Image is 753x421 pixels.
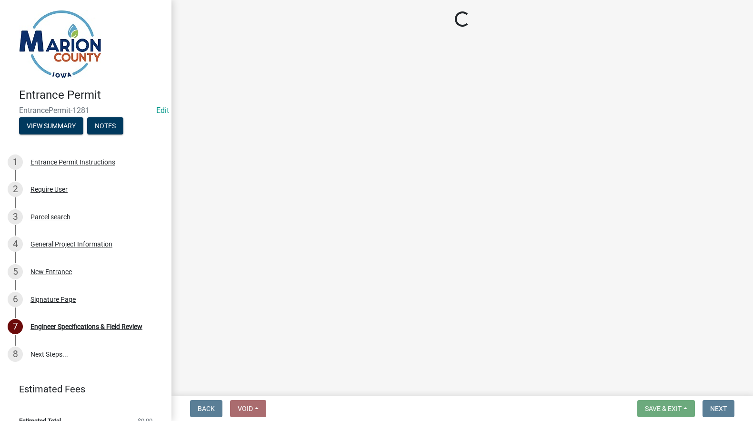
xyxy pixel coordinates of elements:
[156,106,169,115] wm-modal-confirm: Edit Application Number
[230,400,266,417] button: Void
[19,106,152,115] span: EntrancePermit-1281
[156,106,169,115] a: Edit
[8,154,23,170] div: 1
[238,405,253,412] span: Void
[8,292,23,307] div: 6
[703,400,734,417] button: Next
[19,10,101,78] img: Marion County, Iowa
[8,236,23,252] div: 4
[19,88,164,102] h4: Entrance Permit
[645,405,682,412] span: Save & Exit
[30,296,76,303] div: Signature Page
[87,123,123,130] wm-modal-confirm: Notes
[19,117,83,134] button: View Summary
[190,400,222,417] button: Back
[87,117,123,134] button: Notes
[8,347,23,362] div: 8
[198,405,215,412] span: Back
[8,209,23,225] div: 3
[8,319,23,334] div: 7
[637,400,695,417] button: Save & Exit
[8,380,156,399] a: Estimated Fees
[30,214,70,220] div: Parcel search
[30,241,112,247] div: General Project Information
[710,405,727,412] span: Next
[8,264,23,279] div: 5
[30,159,115,165] div: Entrance Permit Instructions
[19,123,83,130] wm-modal-confirm: Summary
[30,323,142,330] div: Engineer Specifications & Field Review
[30,268,72,275] div: New Entrance
[8,182,23,197] div: 2
[30,186,68,193] div: Require User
